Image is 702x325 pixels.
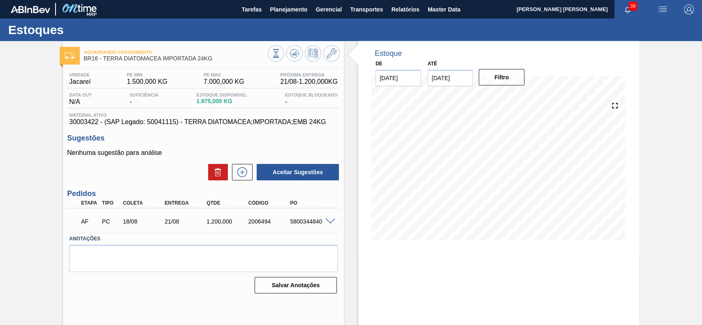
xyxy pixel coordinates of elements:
[280,72,338,77] span: Próxima Entrega
[375,49,402,58] div: Estoque
[130,92,158,97] span: Suficiência
[628,2,637,11] span: 39
[268,45,284,62] button: Visão Geral dos Estoques
[228,164,253,180] div: Nova sugestão
[67,149,340,157] p: Nenhuma sugestão para análise
[67,92,94,106] div: N/A
[81,218,98,225] p: AF
[67,189,340,198] h3: Pedidos
[246,218,293,225] div: 2006494
[8,25,154,35] h1: Estoques
[316,5,342,14] span: Gerencial
[286,45,303,62] button: Atualizar Gráfico
[204,218,251,225] div: 1.200,000
[204,164,228,180] div: Excluir Sugestões
[83,50,268,55] span: Aguardando Faturamento
[658,5,667,14] img: userActions
[614,4,641,15] button: Notificações
[69,72,90,77] span: Unidade
[69,233,338,245] label: Anotações
[69,113,338,118] span: Material ativo
[242,5,262,14] span: Tarefas
[288,218,334,225] div: 5800344840
[428,70,473,86] input: dd/mm/yyyy
[196,92,247,97] span: Estoque Disponível
[121,218,167,225] div: 18/08/2025
[79,200,100,206] div: Etapa
[100,218,121,225] div: Pedido de Compra
[350,5,383,14] span: Transportes
[246,200,293,206] div: Código
[204,72,244,77] span: PE MAX
[127,92,160,106] div: -
[257,164,339,180] button: Aceitar Sugestões
[83,55,268,62] span: BR16 - TERRA DIATOMACEA IMPORTADA 24KG
[479,69,524,85] button: Filtro
[162,200,209,206] div: Entrega
[428,5,460,14] span: Master Data
[375,61,382,67] label: De
[288,200,334,206] div: PO
[69,78,90,85] span: Jacareí
[323,45,340,62] button: Ir ao Master Data / Geral
[255,277,337,293] button: Salvar Anotações
[100,200,121,206] div: Tipo
[11,6,50,13] img: TNhmsLtSVTkK8tSr43FrP2fwEKptu5GPRR3wAAAABJRU5ErkJggg==
[162,218,209,225] div: 21/08/2025
[283,92,340,106] div: -
[428,61,437,67] label: Até
[127,78,167,85] span: 1.500,000 KG
[253,163,340,181] div: Aceitar Sugestões
[204,200,251,206] div: Qtde
[204,78,244,85] span: 7.000,000 KG
[270,5,307,14] span: Planejamento
[375,70,421,86] input: dd/mm/yyyy
[121,200,167,206] div: Coleta
[69,92,92,97] span: Data out
[67,134,340,143] h3: Sugestões
[684,5,694,14] img: Logout
[305,45,321,62] button: Programar Estoque
[280,78,338,85] span: 21/08 - 1.200,000 KG
[65,53,75,59] img: Ícone
[391,5,419,14] span: Relatórios
[127,72,167,77] span: PE MIN
[69,118,338,126] span: 30003422 - (SAP Legado: 50041115) - TERRA DIATOMACEA;IMPORTADA;EMB 24KG
[79,212,100,230] div: Aguardando Faturamento
[285,92,338,97] span: Estoque Bloqueado
[196,98,247,104] span: 1.975,000 KG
